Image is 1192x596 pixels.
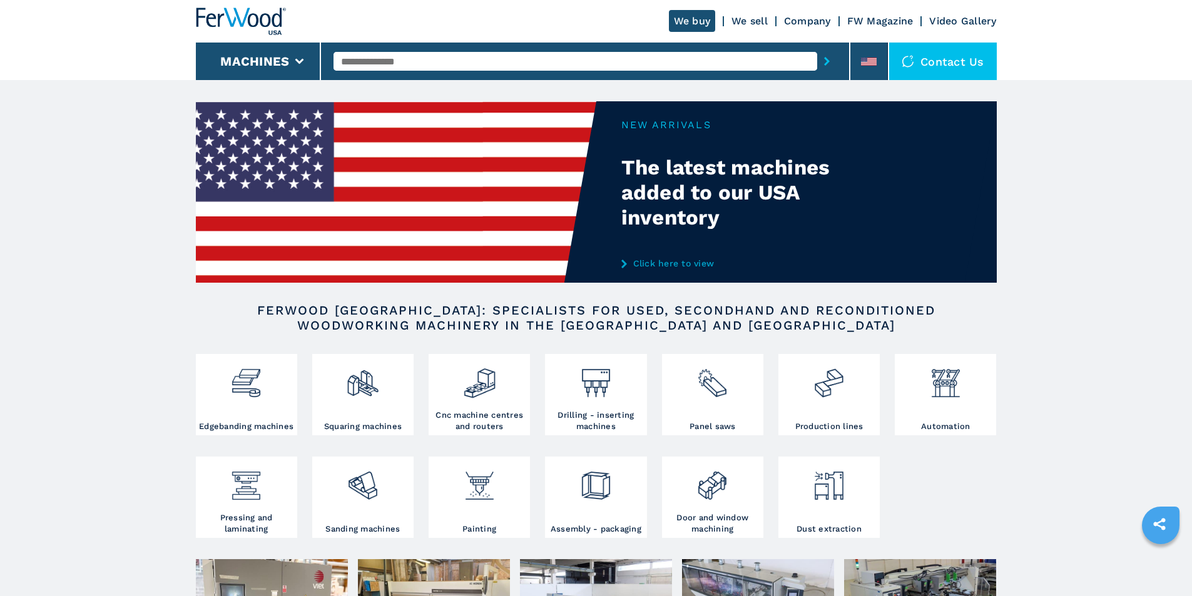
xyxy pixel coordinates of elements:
img: The latest machines added to our USA inventory [196,101,596,283]
a: Cnc machine centres and routers [429,354,530,435]
h3: Sanding machines [325,523,400,535]
img: squadratrici_2.png [346,357,379,400]
a: Pressing and laminating [196,457,297,538]
h3: Panel saws [690,421,736,432]
iframe: Chat [1139,540,1183,587]
h3: Drilling - inserting machines [548,410,643,432]
img: lavorazione_porte_finestre_2.png [696,460,729,502]
img: montaggio_imballaggio_2.png [579,460,613,502]
a: We buy [669,10,716,32]
div: Contact us [889,43,997,80]
img: Contact us [902,55,914,68]
img: levigatrici_2.png [346,460,379,502]
img: bordatrici_1.png [230,357,263,400]
h3: Automation [921,421,970,432]
h3: Cnc machine centres and routers [432,410,527,432]
button: submit-button [817,47,837,76]
a: Drilling - inserting machines [545,354,646,435]
img: verniciatura_1.png [463,460,496,502]
h3: Assembly - packaging [551,523,641,535]
a: FW Magazine [847,15,914,27]
img: automazione.png [929,357,962,400]
a: Squaring machines [312,354,414,435]
a: Production lines [778,354,880,435]
h3: Edgebanding machines [199,421,293,432]
a: Company [784,15,831,27]
a: Painting [429,457,530,538]
img: pressa-strettoia.png [230,460,263,502]
img: linee_di_produzione_2.png [812,357,845,400]
h3: Pressing and laminating [199,512,294,535]
a: Edgebanding machines [196,354,297,435]
h3: Production lines [795,421,863,432]
h3: Painting [462,523,496,535]
h3: Squaring machines [324,421,402,432]
a: Dust extraction [778,457,880,538]
img: centro_di_lavoro_cnc_2.png [463,357,496,400]
h3: Door and window machining [665,512,760,535]
img: aspirazione_1.png [812,460,845,502]
button: Machines [220,54,289,69]
a: Click here to view [621,258,867,268]
img: Ferwood [196,8,286,35]
h3: Dust extraction [797,523,862,535]
a: Door and window machining [662,457,763,538]
a: sharethis [1144,508,1175,540]
a: Assembly - packaging [545,457,646,538]
a: Sanding machines [312,457,414,538]
a: Automation [895,354,996,435]
a: Video Gallery [929,15,996,27]
a: Panel saws [662,354,763,435]
img: sezionatrici_2.png [696,357,729,400]
img: foratrici_inseritrici_2.png [579,357,613,400]
h2: FERWOOD [GEOGRAPHIC_DATA]: SPECIALISTS FOR USED, SECONDHAND AND RECONDITIONED WOODWORKING MACHINE... [236,303,957,333]
a: We sell [731,15,768,27]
